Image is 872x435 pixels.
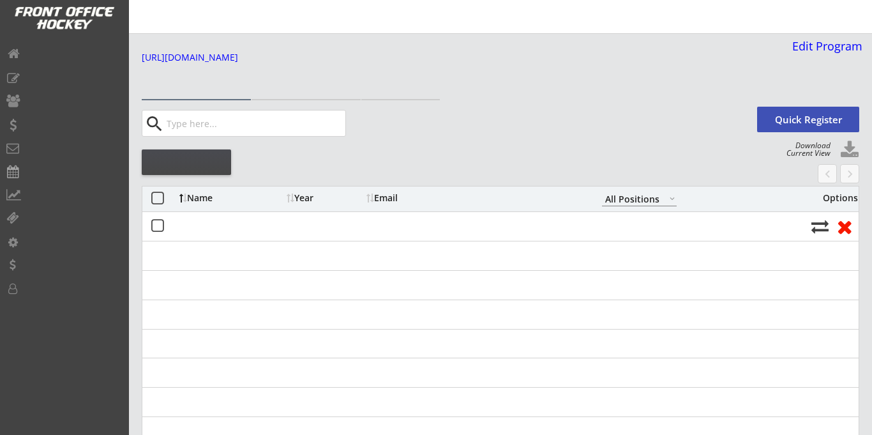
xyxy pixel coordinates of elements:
div: Options [813,194,858,202]
button: search [144,114,165,134]
a: Edit Program [787,40,862,63]
a: [URL][DOMAIN_NAME] [142,53,784,69]
button: Remove from roster (no refund) [832,217,856,236]
div: Name [179,194,283,202]
div: Email [366,194,481,202]
input: Type here... [164,111,345,136]
button: Click to download full roster. Your browser settings may try to block it, check your security set... [840,141,859,160]
div: Year [287,194,363,202]
button: keyboard_arrow_right [840,164,859,183]
button: Move player [811,218,829,235]
div: [URL][DOMAIN_NAME] [142,53,784,62]
div: Edit Program [787,40,862,52]
div: Download Current View [780,142,831,157]
button: chevron_left [818,164,837,183]
button: Quick Register [757,107,859,132]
